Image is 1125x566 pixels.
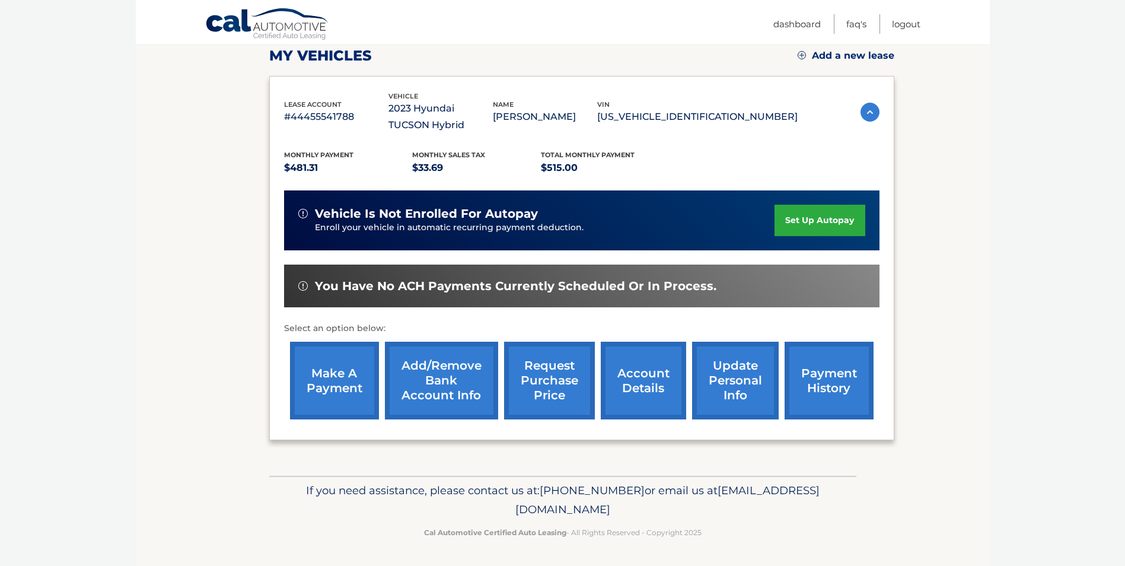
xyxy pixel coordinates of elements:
[785,342,874,419] a: payment history
[277,481,849,519] p: If you need assistance, please contact us at: or email us at
[597,109,798,125] p: [US_VEHICLE_IDENTIFICATION_NUMBER]
[515,484,820,516] span: [EMAIL_ADDRESS][DOMAIN_NAME]
[284,100,342,109] span: lease account
[412,160,541,176] p: $33.69
[284,160,413,176] p: $481.31
[540,484,645,497] span: [PHONE_NUMBER]
[597,100,610,109] span: vin
[775,205,865,236] a: set up autopay
[504,342,595,419] a: request purchase price
[284,109,388,125] p: #44455541788
[284,322,879,336] p: Select an option below:
[298,209,308,218] img: alert-white.svg
[601,342,686,419] a: account details
[892,14,920,34] a: Logout
[861,103,879,122] img: accordion-active.svg
[773,14,821,34] a: Dashboard
[388,92,418,100] span: vehicle
[493,109,597,125] p: [PERSON_NAME]
[424,528,566,537] strong: Cal Automotive Certified Auto Leasing
[315,206,538,221] span: vehicle is not enrolled for autopay
[277,526,849,539] p: - All Rights Reserved - Copyright 2025
[298,281,308,291] img: alert-white.svg
[412,151,485,159] span: Monthly sales Tax
[541,160,670,176] p: $515.00
[269,47,372,65] h2: my vehicles
[315,221,775,234] p: Enroll your vehicle in automatic recurring payment deduction.
[388,100,493,133] p: 2023 Hyundai TUCSON Hybrid
[290,342,379,419] a: make a payment
[541,151,635,159] span: Total Monthly Payment
[205,8,330,42] a: Cal Automotive
[692,342,779,419] a: update personal info
[798,51,806,59] img: add.svg
[315,279,716,294] span: You have no ACH payments currently scheduled or in process.
[385,342,498,419] a: Add/Remove bank account info
[798,50,894,62] a: Add a new lease
[284,151,353,159] span: Monthly Payment
[493,100,514,109] span: name
[846,14,866,34] a: FAQ's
